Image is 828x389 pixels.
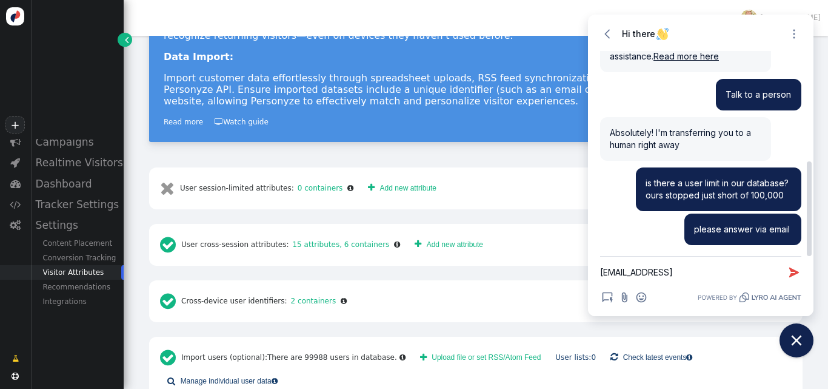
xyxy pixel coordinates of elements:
[30,152,124,173] div: Realtime Visitors
[289,240,389,249] a: 15 attributes, 6 containers
[609,13,718,24] div: Owner: [URL][DOMAIN_NAME]
[156,231,404,259] div: User cross-session attributes:
[610,351,618,364] span: 
[361,179,444,198] a: Add new attribute
[420,353,427,362] span: 
[30,194,124,215] div: Tracker Settings
[30,236,124,251] div: Content Placement
[30,215,124,235] div: Settings
[12,373,19,380] span: 
[294,184,343,192] a: 0 containers
[407,235,490,254] a: Add new attribute
[160,235,181,254] span: 
[10,137,21,147] span: 
[741,13,821,22] a: [PERSON_NAME]
[118,33,132,47] a: 
[164,51,233,63] b: Data Import:
[399,354,406,361] span: 
[267,353,395,362] span: There are 99988 users in database
[341,297,347,305] span: 
[30,280,124,294] div: Recommendations
[413,348,549,367] button: Upload file or set RSS/Atom Feed
[156,175,357,202] div: User session-limited attributes:
[287,297,336,305] a: 2 containers
[156,344,409,371] div: Import users (optional):
[30,251,124,265] div: Conversion Tracking
[591,353,596,362] span: 0
[30,294,124,309] div: Integrations
[215,118,269,126] a: Watch guide
[6,7,24,25] img: logo-icon.svg
[12,353,19,364] span: 
[10,178,21,189] span: 
[164,72,788,107] p: Import customer data effortlessly through spreadsheet uploads, RSS feed synchronization, SFTP int...
[160,344,181,371] span: 
[555,353,596,362] a: User lists:0
[347,184,353,192] span: 
[394,241,400,248] span: 
[267,352,397,363] div: .
[164,118,203,126] a: Read more
[156,288,350,315] div: Cross-device user identifiers:
[167,375,175,388] span: 
[5,349,26,368] a: 
[686,354,692,361] span: 
[415,238,421,251] span: 
[125,35,129,46] span: 
[272,377,278,385] span: 
[30,265,124,280] div: Visitor Attributes
[603,348,699,367] a: Check latest events
[5,116,24,134] a: +
[10,220,21,230] span: 
[30,132,124,152] div: Campaigns
[10,199,21,209] span: 
[10,157,20,167] span: 
[368,181,375,195] span: 
[30,174,124,194] div: Dashboard
[160,292,181,310] span: 
[215,118,223,126] span: 
[741,10,757,26] img: ACg8ocLulmQ9_33OLL7rsEUyw8iWN2yGd8ro9089Aq9E1tyH-UrWOEnw=s96-c
[160,179,180,197] span: 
